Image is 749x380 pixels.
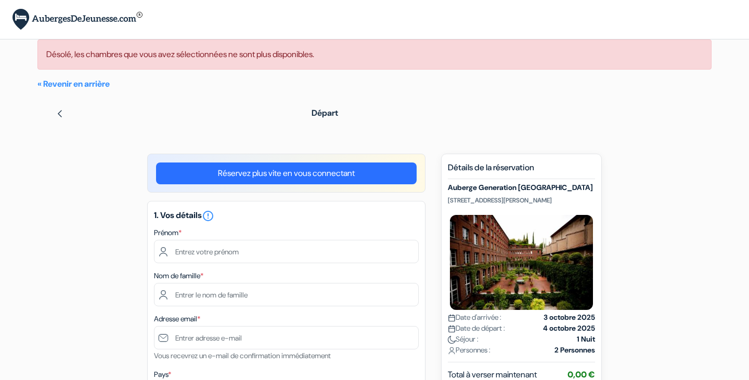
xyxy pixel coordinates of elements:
input: Entrer le nom de famille [154,283,419,306]
span: Date d'arrivée : [448,312,501,323]
img: calendar.svg [448,314,456,322]
label: Adresse email [154,314,200,324]
p: [STREET_ADDRESS][PERSON_NAME] [448,196,595,205]
label: Pays [154,369,171,380]
span: Départ [312,107,338,118]
a: « Revenir en arrière [37,78,110,89]
h5: Détails de la réservation [448,162,595,179]
h5: 1. Vos détails [154,210,419,222]
input: Entrer adresse e-mail [154,326,419,349]
img: left_arrow.svg [56,110,64,118]
label: Prénom [154,227,182,238]
div: Désolé, les chambres que vous avez sélectionnées ne sont plus disponibles. [37,39,712,70]
span: Date de départ : [448,323,505,334]
strong: 1 Nuit [577,334,595,345]
img: AubergesDeJeunesse.com [12,9,143,30]
img: user_icon.svg [448,347,456,355]
a: error_outline [202,210,214,221]
small: Vous recevrez un e-mail de confirmation immédiatement [154,351,331,360]
span: Séjour : [448,334,479,345]
strong: 2 Personnes [554,345,595,356]
a: Réservez plus vite en vous connectant [156,162,417,184]
label: Nom de famille [154,270,203,281]
span: 0,00 € [567,369,595,380]
i: error_outline [202,210,214,222]
strong: 3 octobre 2025 [544,312,595,323]
img: moon.svg [448,336,456,344]
span: Personnes : [448,345,490,356]
h5: Auberge Generation [GEOGRAPHIC_DATA] [448,183,595,192]
strong: 4 octobre 2025 [543,323,595,334]
input: Entrez votre prénom [154,240,419,263]
img: calendar.svg [448,325,456,333]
